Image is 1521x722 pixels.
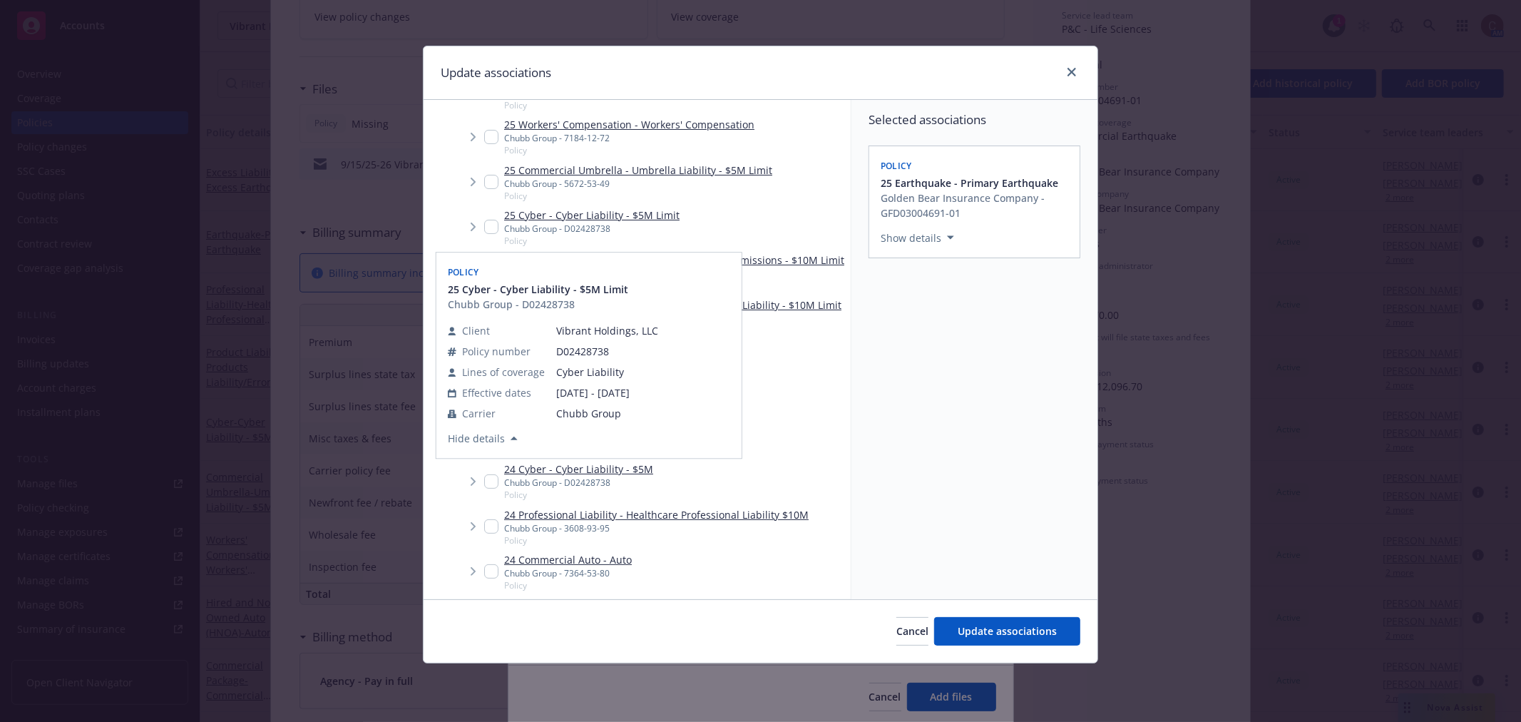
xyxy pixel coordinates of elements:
[881,176,1071,190] button: 25 Earthquake - Primary Earthquake
[881,176,1058,190] span: 25 Earthquake - Primary Earthquake
[881,160,912,172] span: Policy
[504,190,772,202] span: Policy
[504,144,754,156] span: Policy
[869,111,1080,128] span: Selected associations
[504,99,794,111] span: Policy
[504,163,772,178] a: 25 Commercial Umbrella - Umbrella Liability - $5M Limit
[881,190,1071,220] div: Golden Bear Insurance Company - GFD03004691-01
[504,117,754,132] a: 25 Workers' Compensation - Workers' Compensation
[504,178,772,190] div: Chubb Group - 5672-53-49
[504,132,754,144] div: Chubb Group - 7184-12-72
